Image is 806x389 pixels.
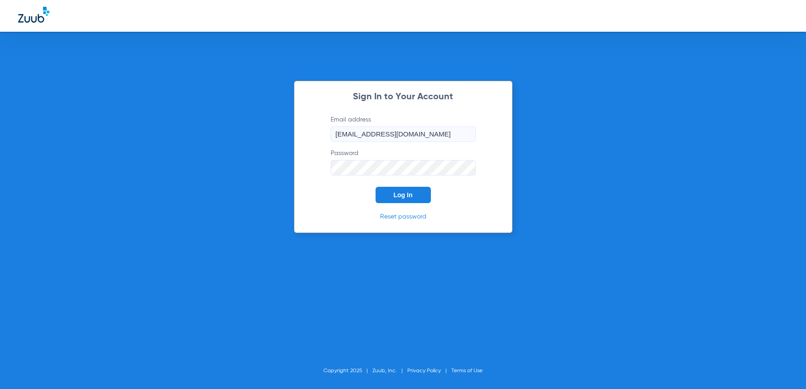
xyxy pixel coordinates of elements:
[331,126,476,142] input: Email address
[372,366,407,375] li: Zuub, Inc.
[323,366,372,375] li: Copyright 2025
[331,115,476,142] label: Email address
[331,160,476,175] input: Password
[317,92,489,102] h2: Sign In to Your Account
[394,191,413,199] span: Log In
[18,7,49,23] img: Zuub Logo
[376,187,431,203] button: Log In
[331,149,476,175] label: Password
[407,368,441,374] a: Privacy Policy
[380,214,426,220] a: Reset password
[761,345,806,389] iframe: Chat Widget
[451,368,483,374] a: Terms of Use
